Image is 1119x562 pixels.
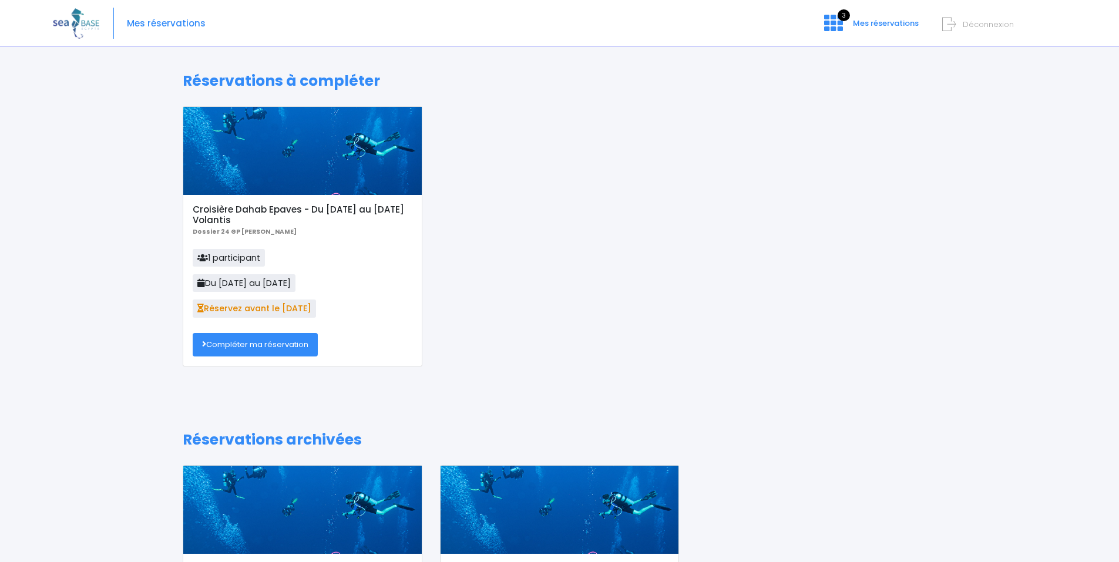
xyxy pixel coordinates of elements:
a: 3 Mes réservations [815,22,926,33]
h1: Réservations archivées [183,431,936,449]
span: Mes réservations [853,18,919,29]
span: Déconnexion [963,19,1014,30]
a: Compléter ma réservation [193,333,318,356]
span: Du [DATE] au [DATE] [193,274,295,292]
b: Dossier 24 GP [PERSON_NAME] [193,227,297,236]
span: Réservez avant le [DATE] [193,299,316,317]
h5: Croisière Dahab Epaves - Du [DATE] au [DATE] Volantis [193,204,412,226]
span: 3 [838,9,850,21]
h1: Réservations à compléter [183,72,936,90]
span: 1 participant [193,249,265,267]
